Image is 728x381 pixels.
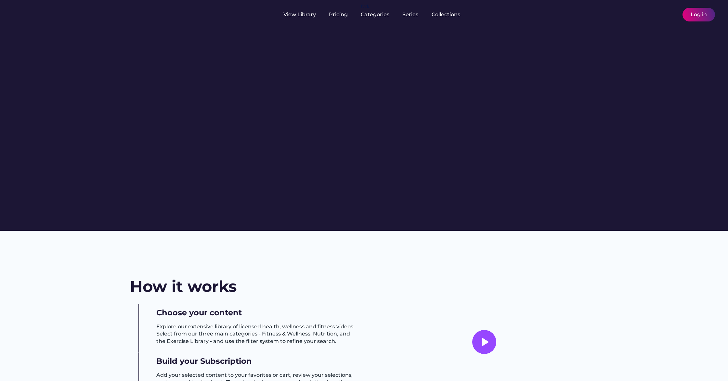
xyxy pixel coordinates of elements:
[361,11,389,18] div: Categories
[361,3,369,10] div: fvck
[283,11,316,18] div: View Library
[402,11,419,18] div: Series
[432,11,460,18] div: Collections
[691,11,707,18] div: Log in
[130,304,148,322] img: yH5BAEAAAAALAAAAAABAAEAAAIBRAA7
[156,323,357,345] h3: Explore our extensive library of licensed health, wellness and fitness videos. Select from our th...
[668,11,676,19] img: yH5BAEAAAAALAAAAAABAAEAAAIBRAA7
[130,276,237,297] h2: How it works
[657,11,665,19] img: yH5BAEAAAAALAAAAAABAAEAAAIBRAA7
[13,7,64,20] img: yH5BAEAAAAALAAAAAABAAEAAAIBRAA7
[130,352,148,371] img: yH5BAEAAAAALAAAAAABAAEAAAIBRAA7
[156,307,242,318] h3: Choose your content
[75,11,83,19] img: yH5BAEAAAAALAAAAAABAAEAAAIBRAA7
[329,11,348,18] div: Pricing
[156,356,252,367] h3: Build your Subscription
